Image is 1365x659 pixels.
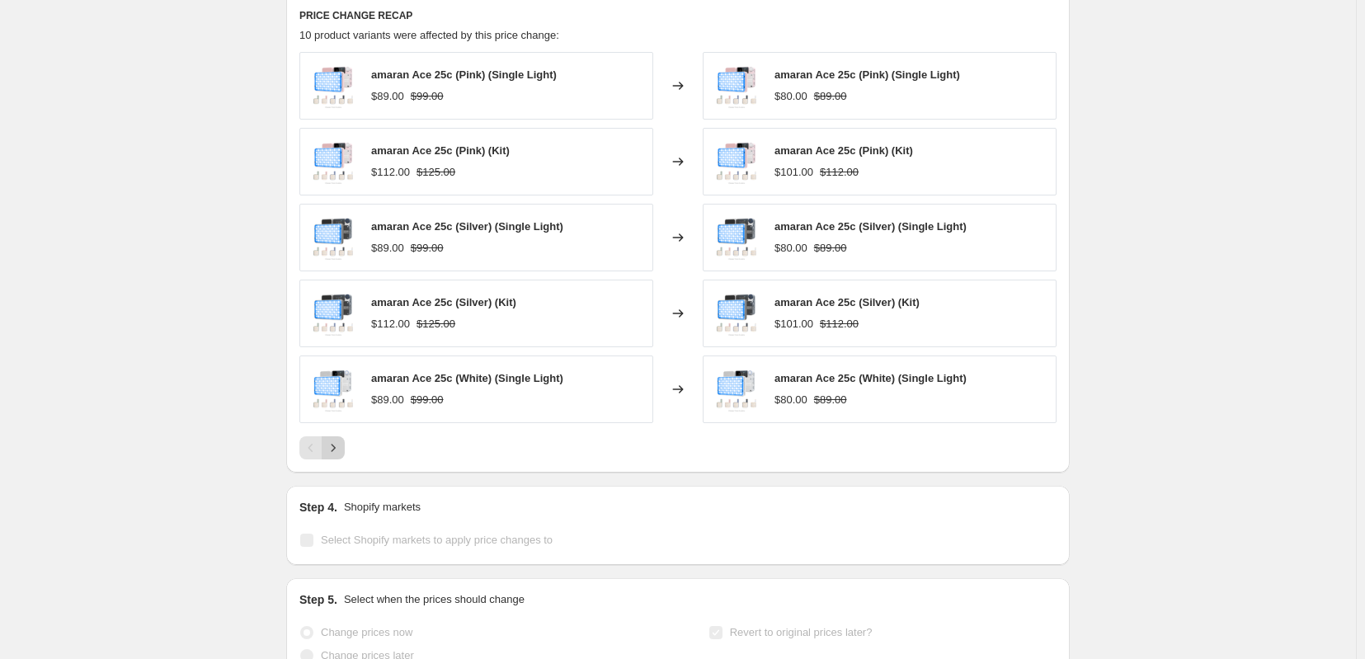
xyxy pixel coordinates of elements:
img: amaran_25c_a89d729c-637d-40c6-a80d-c56fefcb7905_80x.png [712,213,761,262]
span: amaran Ace 25c (Silver) (Kit) [774,296,920,308]
strike: $99.00 [411,392,444,408]
div: $80.00 [774,240,807,257]
strike: $99.00 [411,88,444,105]
strike: $99.00 [411,240,444,257]
img: amaran_25c_f3e24cc6-1df9-4668-a334-d6b3ed28aca6_80x.png [712,365,761,414]
strike: $89.00 [814,88,847,105]
span: 10 product variants were affected by this price change: [299,29,559,41]
div: $112.00 [371,164,410,181]
img: amaran_25c_8bff359a-e0dc-4f80-96fd-e98c8e721499_80x.png [308,61,358,111]
strike: $125.00 [417,164,455,181]
h6: PRICE CHANGE RECAP [299,9,1057,22]
span: amaran Ace 25c (Silver) (Kit) [371,296,516,308]
div: $89.00 [371,88,404,105]
p: Select when the prices should change [344,591,525,608]
h2: Step 5. [299,591,337,608]
span: Change prices now [321,626,412,638]
span: Select Shopify markets to apply price changes to [321,534,553,546]
nav: Pagination [299,436,345,459]
div: $89.00 [371,240,404,257]
img: amaran_25c_8bff359a-e0dc-4f80-96fd-e98c8e721499_80x.png [308,137,358,186]
div: $101.00 [774,164,813,181]
p: Shopify markets [344,499,421,515]
button: Next [322,436,345,459]
img: amaran_25c_a89d729c-637d-40c6-a80d-c56fefcb7905_80x.png [712,289,761,338]
div: $89.00 [371,392,404,408]
div: $101.00 [774,316,813,332]
span: amaran Ace 25c (Silver) (Single Light) [774,220,967,233]
img: amaran_25c_8bff359a-e0dc-4f80-96fd-e98c8e721499_80x.png [712,137,761,186]
span: Revert to original prices later? [730,626,873,638]
img: amaran_25c_8bff359a-e0dc-4f80-96fd-e98c8e721499_80x.png [712,61,761,111]
strike: $89.00 [814,240,847,257]
img: amaran_25c_f3e24cc6-1df9-4668-a334-d6b3ed28aca6_80x.png [308,365,358,414]
span: amaran Ace 25c (Pink) (Single Light) [371,68,557,81]
div: $112.00 [371,316,410,332]
strike: $89.00 [814,392,847,408]
span: amaran Ace 25c (White) (Single Light) [371,372,563,384]
span: amaran Ace 25c (Pink) (Single Light) [774,68,960,81]
span: amaran Ace 25c (Silver) (Single Light) [371,220,563,233]
strike: $112.00 [820,164,859,181]
div: $80.00 [774,392,807,408]
span: amaran Ace 25c (Pink) (Kit) [774,144,913,157]
h2: Step 4. [299,499,337,515]
img: amaran_25c_a89d729c-637d-40c6-a80d-c56fefcb7905_80x.png [308,213,358,262]
span: amaran Ace 25c (Pink) (Kit) [371,144,510,157]
strike: $112.00 [820,316,859,332]
span: amaran Ace 25c (White) (Single Light) [774,372,967,384]
img: amaran_25c_a89d729c-637d-40c6-a80d-c56fefcb7905_80x.png [308,289,358,338]
div: $80.00 [774,88,807,105]
strike: $125.00 [417,316,455,332]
